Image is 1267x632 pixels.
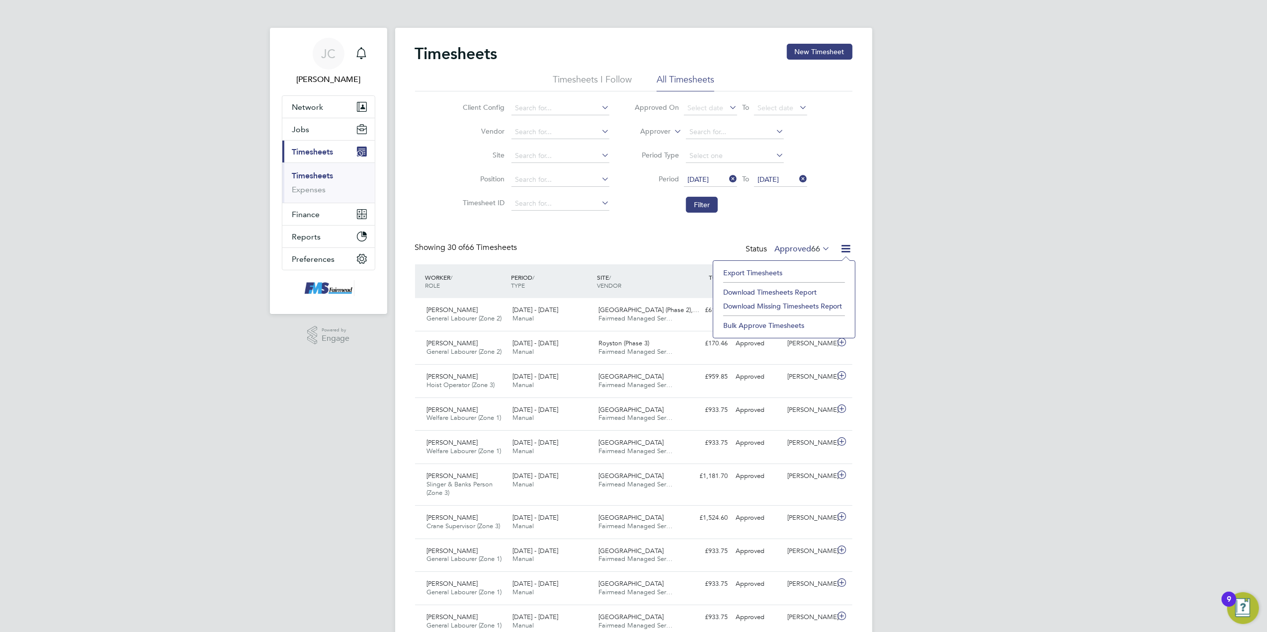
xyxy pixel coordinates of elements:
[292,254,335,264] span: Preferences
[598,405,664,414] span: [GEOGRAPHIC_DATA]
[511,149,609,163] input: Search for...
[460,103,505,112] label: Client Config
[321,47,336,60] span: JC
[732,609,784,626] div: Approved
[598,513,664,522] span: [GEOGRAPHIC_DATA]
[680,435,732,451] div: £933.75
[732,576,784,592] div: Approved
[511,281,525,289] span: TYPE
[427,480,493,497] span: Slinger & Banks Person (Zone 3)
[1227,599,1231,612] div: 9
[598,522,673,530] span: Fairmead Managed Ser…
[598,381,673,389] span: Fairmead Managed Ser…
[598,579,664,588] span: [GEOGRAPHIC_DATA]
[598,613,664,621] span: [GEOGRAPHIC_DATA]
[511,101,609,115] input: Search for...
[307,326,349,345] a: Powered byEngage
[758,103,793,112] span: Select date
[598,372,664,381] span: [GEOGRAPHIC_DATA]
[427,372,478,381] span: [PERSON_NAME]
[292,102,324,112] span: Network
[460,151,505,159] label: Site
[512,621,534,630] span: Manual
[427,413,502,422] span: Welfare Labourer (Zone 1)
[739,101,752,114] span: To
[680,543,732,559] div: £933.75
[511,173,609,187] input: Search for...
[512,547,558,555] span: [DATE] - [DATE]
[427,405,478,414] span: [PERSON_NAME]
[732,369,784,385] div: Approved
[597,281,621,289] span: VENDOR
[427,381,495,389] span: Hoist Operator (Zone 3)
[732,510,784,526] div: Approved
[427,438,478,447] span: [PERSON_NAME]
[448,242,466,252] span: 30 of
[512,339,558,347] span: [DATE] - [DATE]
[598,347,673,356] span: Fairmead Managed Ser…
[427,339,478,347] span: [PERSON_NAME]
[532,273,534,281] span: /
[282,280,375,296] a: Go to home page
[718,266,850,280] li: Export Timesheets
[657,74,714,91] li: All Timesheets
[732,543,784,559] div: Approved
[282,226,375,247] button: Reports
[732,402,784,418] div: Approved
[783,609,835,626] div: [PERSON_NAME]
[598,306,699,314] span: [GEOGRAPHIC_DATA] (Phase 2),…
[783,369,835,385] div: [PERSON_NAME]
[512,314,534,322] span: Manual
[427,554,502,563] span: General Labourer (Zone 1)
[427,306,478,314] span: [PERSON_NAME]
[322,326,349,334] span: Powered by
[511,197,609,211] input: Search for...
[598,547,664,555] span: [GEOGRAPHIC_DATA]
[598,480,673,488] span: Fairmead Managed Ser…
[427,472,478,480] span: [PERSON_NAME]
[302,280,355,296] img: f-mead-logo-retina.png
[282,118,375,140] button: Jobs
[598,413,673,422] span: Fairmead Managed Ser…
[718,318,850,332] li: Bulk Approve Timesheets
[415,242,519,253] div: Showing
[626,127,671,137] label: Approver
[427,547,478,555] span: [PERSON_NAME]
[680,302,732,318] div: £615.55
[718,285,850,299] li: Download Timesheets Report
[512,405,558,414] span: [DATE] - [DATE]
[680,576,732,592] div: £933.75
[508,268,594,294] div: PERIOD
[598,339,649,347] span: Royston (Phase 3)
[282,38,375,85] a: JC[PERSON_NAME]
[512,306,558,314] span: [DATE] - [DATE]
[598,588,673,596] span: Fairmead Managed Ser…
[783,468,835,484] div: [PERSON_NAME]
[448,242,517,252] span: 66 Timesheets
[512,472,558,480] span: [DATE] - [DATE]
[758,175,779,184] span: [DATE]
[460,174,505,183] label: Position
[598,447,673,455] span: Fairmead Managed Ser…
[427,588,502,596] span: General Labourer (Zone 1)
[686,197,718,213] button: Filter
[427,621,502,630] span: General Labourer (Zone 1)
[598,472,664,480] span: [GEOGRAPHIC_DATA]
[686,125,784,139] input: Search for...
[460,127,505,136] label: Vendor
[783,335,835,352] div: [PERSON_NAME]
[511,125,609,139] input: Search for...
[270,28,387,314] nav: Main navigation
[292,210,320,219] span: Finance
[680,609,732,626] div: £933.75
[732,435,784,451] div: Approved
[512,480,534,488] span: Manual
[783,402,835,418] div: [PERSON_NAME]
[680,402,732,418] div: £933.75
[787,44,852,60] button: New Timesheet
[812,244,821,254] span: 66
[609,273,611,281] span: /
[512,372,558,381] span: [DATE] - [DATE]
[634,151,679,159] label: Period Type
[425,281,440,289] span: ROLE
